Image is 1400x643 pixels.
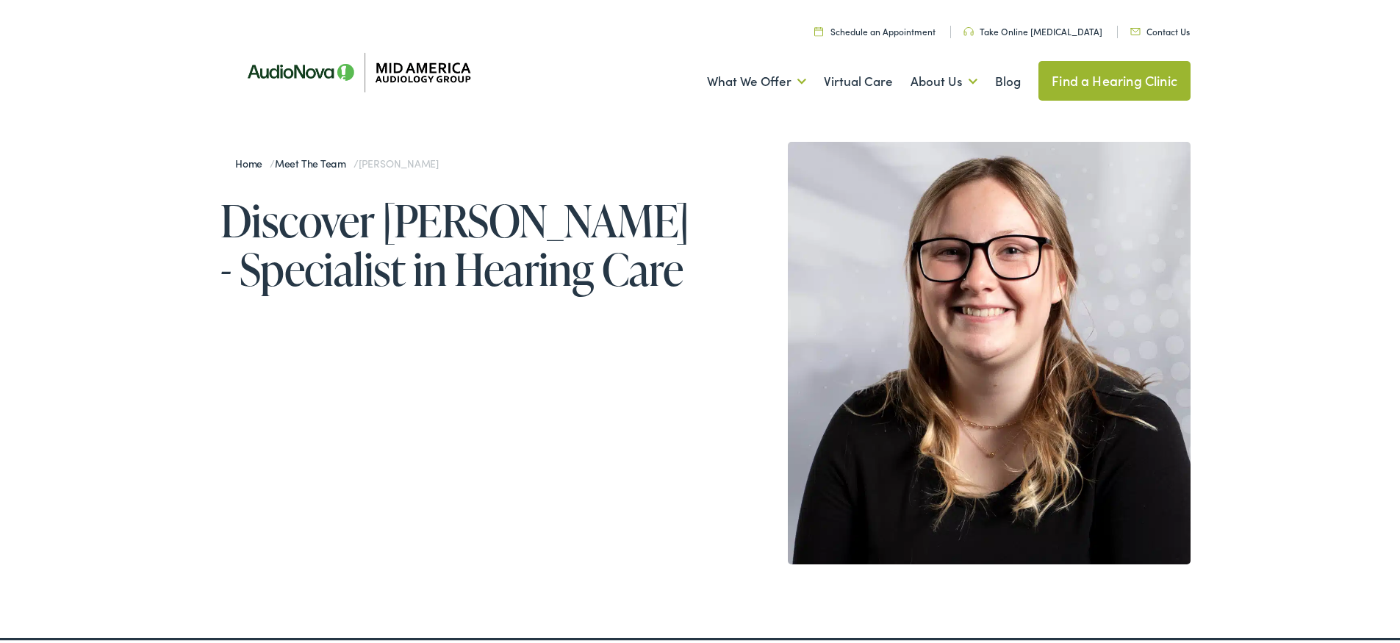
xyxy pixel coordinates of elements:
[1130,26,1141,33] img: utility icon
[1038,59,1191,98] a: Find a Hearing Clinic
[707,52,806,107] a: What We Offer
[824,52,893,107] a: Virtual Care
[963,25,974,34] img: utility icon
[814,24,823,34] img: utility icon
[788,140,1191,562] img: Monica Money is a hearing instrument specialist at Mid America Audiology Group in MO.
[995,52,1021,107] a: Blog
[235,154,439,168] span: / /
[235,154,270,168] a: Home
[275,154,353,168] a: Meet the Team
[963,23,1102,35] a: Take Online [MEDICAL_DATA]
[1130,23,1190,35] a: Contact Us
[814,23,936,35] a: Schedule an Appointment
[359,154,439,168] span: [PERSON_NAME]
[220,194,706,291] h1: Discover [PERSON_NAME] - Specialist in Hearing Care
[911,52,977,107] a: About Us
